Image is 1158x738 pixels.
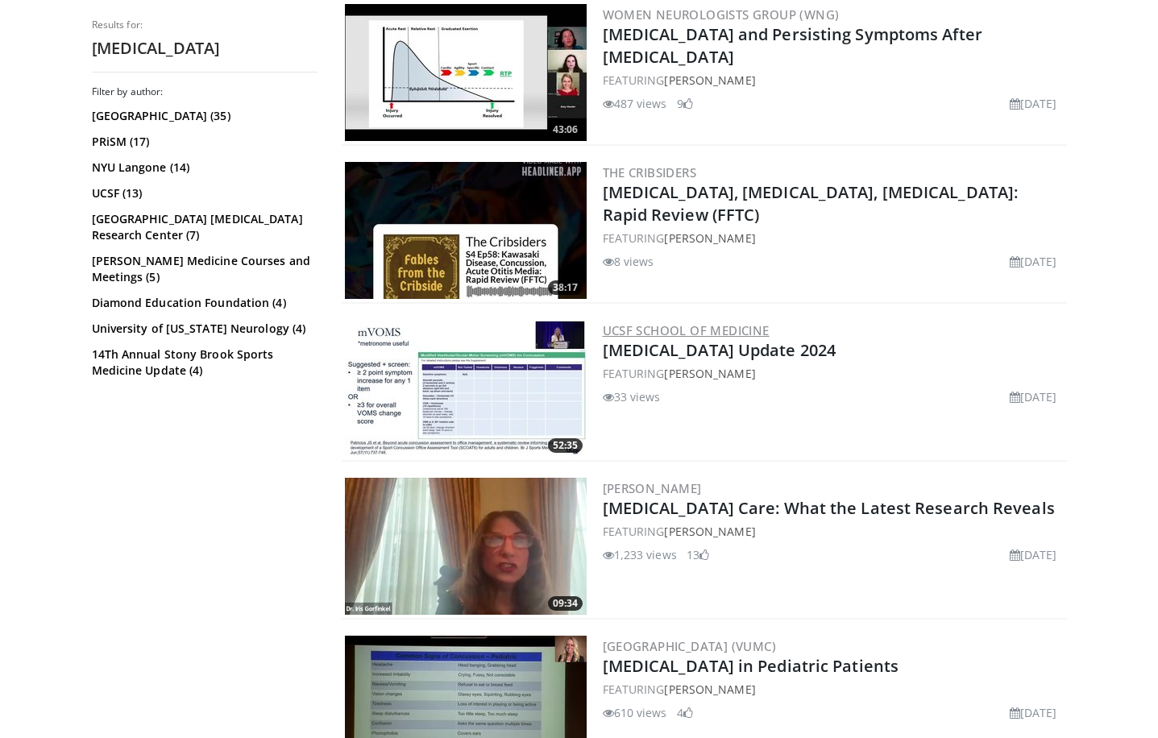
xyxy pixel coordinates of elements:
[92,134,313,150] a: PRiSM (17)
[603,23,982,68] a: [MEDICAL_DATA] and Persisting Symptoms After [MEDICAL_DATA]
[92,85,318,98] h3: Filter by author:
[1010,546,1057,563] li: [DATE]
[92,346,313,379] a: 14Th Annual Stony Brook Sports Medicine Update (4)
[345,478,587,615] a: 09:34
[548,280,583,295] span: 38:17
[603,480,702,496] a: [PERSON_NAME]
[345,162,587,299] img: 94a1359f-3662-4a84-898c-be7def5be98d.300x170_q85_crop-smart_upscale.jpg
[92,185,313,201] a: UCSF (13)
[603,704,667,721] li: 610 views
[92,38,318,59] h2: [MEDICAL_DATA]
[603,638,777,654] a: [GEOGRAPHIC_DATA] (VUMC)
[603,164,697,180] a: The Cribsiders
[345,162,587,299] a: 38:17
[92,19,318,31] p: Results for:
[92,321,313,337] a: University of [US_STATE] Neurology (4)
[92,253,313,285] a: [PERSON_NAME] Medicine Courses and Meetings (5)
[345,4,587,141] img: a86f5211-1e68-48da-a0c0-f012a8b9ab80.300x170_q85_crop-smart_upscale.jpg
[345,478,587,615] img: 87a0782d-0a4f-44d8-a9c9-b21072ce0e59.300x170_q85_crop-smart_upscale.jpg
[603,230,1064,247] div: FEATURING
[687,546,709,563] li: 13
[92,108,313,124] a: [GEOGRAPHIC_DATA] (35)
[345,4,587,141] a: 43:06
[345,320,587,457] img: 5f534d01-dd8d-4803-a55f-492e60bf23fc.300x170_q85_crop-smart_upscale.jpg
[664,73,755,88] a: [PERSON_NAME]
[603,523,1064,540] div: FEATURING
[603,339,836,361] a: [MEDICAL_DATA] Update 2024
[664,524,755,539] a: [PERSON_NAME]
[603,388,661,405] li: 33 views
[92,160,313,176] a: NYU Langone (14)
[603,681,1064,698] div: FEATURING
[1010,388,1057,405] li: [DATE]
[92,211,313,243] a: [GEOGRAPHIC_DATA] [MEDICAL_DATA] Research Center (7)
[1010,95,1057,112] li: [DATE]
[603,322,770,338] a: UCSF School of Medicine
[664,682,755,697] a: [PERSON_NAME]
[345,320,587,457] a: 52:35
[548,438,583,453] span: 52:35
[1010,704,1057,721] li: [DATE]
[677,704,693,721] li: 4
[603,72,1064,89] div: FEATURING
[603,6,840,23] a: Women Neurologists Group (WNG)
[92,295,313,311] a: Diamond Education Foundation (4)
[603,253,654,270] li: 8 views
[603,365,1064,382] div: FEATURING
[677,95,693,112] li: 9
[664,230,755,246] a: [PERSON_NAME]
[664,366,755,381] a: [PERSON_NAME]
[548,122,583,137] span: 43:06
[603,546,677,563] li: 1,233 views
[603,655,899,677] a: [MEDICAL_DATA] in Pediatric Patients
[548,596,583,611] span: 09:34
[1010,253,1057,270] li: [DATE]
[603,497,1055,519] a: [MEDICAL_DATA] Care: What the Latest Research Reveals
[603,95,667,112] li: 487 views
[603,181,1019,226] a: [MEDICAL_DATA], [MEDICAL_DATA], [MEDICAL_DATA]: Rapid Review (FFTC)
